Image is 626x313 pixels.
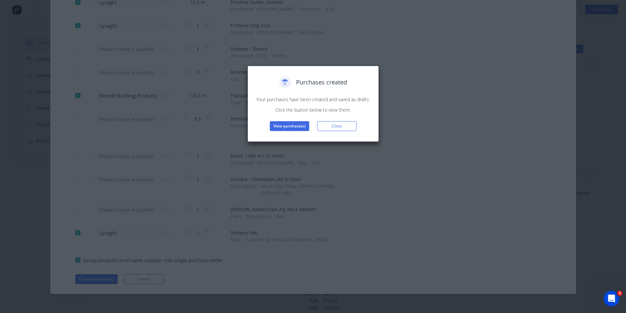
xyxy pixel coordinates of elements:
[604,291,619,306] iframe: Intercom live chat
[617,291,622,296] span: 1
[254,96,372,103] p: Your purchases have been created and saved as drafts.
[317,121,357,131] button: Close
[270,121,309,131] button: View purchase(s)
[296,78,347,87] span: Purchases created
[254,106,372,113] p: Click the button below to view them.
